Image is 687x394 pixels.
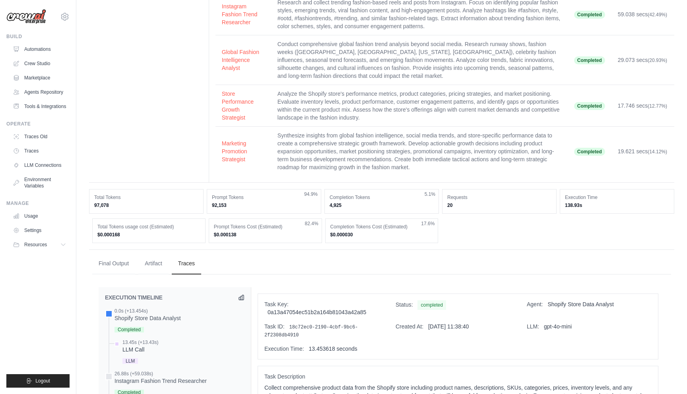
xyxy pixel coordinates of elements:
span: 17.6% [421,220,435,227]
dt: Prompt Tokens [212,194,316,201]
button: Traces [172,253,201,274]
dt: Completion Tokens [330,194,434,201]
span: Agent: [527,301,543,307]
span: 18c72ec0-2190-4cbf-9bc6-2f2308db4910 [264,324,358,338]
span: Completed [574,11,605,19]
img: Logo [6,9,46,24]
span: (42.49%) [648,12,667,17]
button: Instagram Fashion Trend Researcher [222,2,265,26]
span: Logout [35,378,50,384]
span: Shopify Store Data Analyst [547,301,614,307]
a: Crew Studio [10,57,70,70]
td: 29.073 secs [611,35,674,85]
span: (12.77%) [648,103,667,109]
a: Traces [10,145,70,157]
a: Agents Repository [10,86,70,98]
dt: Total Tokens usage cost (Estimated) [97,224,200,230]
span: Completed [574,148,605,156]
span: completed [417,300,446,310]
span: Status: [396,301,413,308]
div: Instagram Fashion Trend Researcher [114,377,207,385]
span: gpt-4o-mini [544,323,572,330]
span: Task Key: [264,301,289,307]
button: Global Fashion Intelligence Analyst [222,48,265,72]
dd: 4,925 [330,202,434,209]
td: Synthesize insights from global fashion intelligence, social media trends, and store-specific per... [271,127,568,176]
a: Settings [10,224,70,237]
dd: $0.000030 [330,232,433,238]
a: Usage [10,210,70,222]
td: 19.621 secs [611,127,674,176]
td: Conduct comprehensive global fashion trend analysis beyond social media. Research runway shows, f... [271,35,568,85]
a: Automations [10,43,70,56]
span: [DATE] 11:38:40 [428,323,469,330]
div: Operate [6,121,70,127]
div: 26.88s (+59.038s) [114,371,207,377]
dt: Prompt Tokens Cost (Estimated) [214,224,317,230]
span: (20.93%) [648,58,667,63]
div: Shopify Store Data Analyst [114,314,181,322]
a: Environment Variables [10,173,70,192]
dd: $0.000138 [214,232,317,238]
dt: Completion Tokens Cost (Estimated) [330,224,433,230]
td: Analyze the Shopify store's performance metrics, product categories, pricing strategies, and mark... [271,85,568,127]
span: Completed [574,102,605,110]
iframe: Chat Widget [647,356,687,394]
div: Manage [6,200,70,207]
button: Final Output [92,253,135,274]
td: 17.746 secs [611,85,674,127]
span: Execution Time: [264,346,304,352]
button: Logout [6,374,70,388]
button: Artifact [138,253,169,274]
span: 94.9% [304,191,318,197]
span: Task ID: [264,323,285,330]
button: Marketing Promotion Strategist [222,139,265,163]
span: Task Description [264,373,652,380]
span: LLM: [527,323,539,330]
dt: Total Tokens [94,194,198,201]
span: 5.1% [425,191,435,197]
span: Completed [114,327,144,332]
button: Store Performance Growth Strategist [222,90,265,122]
span: 13.453618 seconds [309,346,357,352]
h2: EXECUTION TIMELINE [105,294,163,301]
a: LLM Connections [10,159,70,172]
div: LLM Call [122,346,158,353]
div: Build [6,33,70,40]
dd: 20 [447,202,551,209]
dt: Requests [447,194,551,201]
dd: 92,153 [212,202,316,209]
dd: $0.000168 [97,232,200,238]
a: Traces Old [10,130,70,143]
span: 0a13a47054ec51b2a164b81043a42a85 [268,309,366,315]
span: Resources [24,241,47,248]
span: LLM [122,358,138,364]
div: 13.45s (+13.43s) [122,339,158,346]
dt: Execution Time [565,194,669,201]
span: (14.12%) [648,149,667,155]
button: Resources [10,238,70,251]
span: 82.4% [305,220,318,227]
a: Marketplace [10,71,70,84]
dd: 138.93s [565,202,669,209]
span: Created At: [396,323,423,330]
dd: 97,078 [94,202,198,209]
div: 0.0s (+13.454s) [114,308,181,314]
span: Completed [574,56,605,64]
a: Tools & Integrations [10,100,70,113]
